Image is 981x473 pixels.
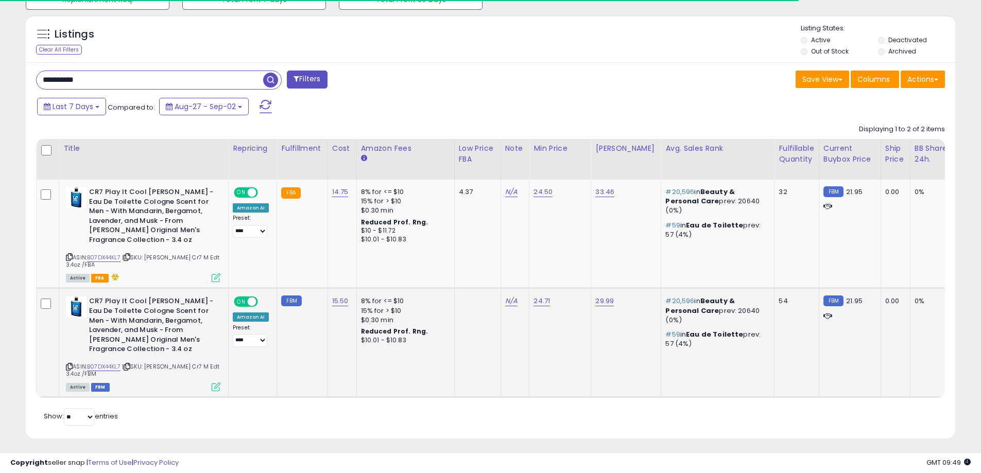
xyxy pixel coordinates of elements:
span: FBM [91,383,110,392]
span: #59 [665,220,680,230]
div: Fulfillable Quantity [779,143,814,165]
span: 2025-09-10 09:49 GMT [926,458,971,467]
div: 0% [915,296,949,306]
div: Ship Price [885,143,906,165]
span: Columns [857,74,890,84]
a: Privacy Policy [133,458,179,467]
div: Cost [332,143,352,154]
span: #59 [665,329,680,339]
span: All listings currently available for purchase on Amazon [66,274,90,283]
div: 0.00 [885,296,902,306]
span: 21.95 [846,296,863,306]
a: 33.46 [595,187,614,197]
div: Preset: [233,215,269,238]
span: Eau de Toilette [686,220,743,230]
span: ON [235,188,248,197]
b: Reduced Prof. Rng. [361,327,428,336]
div: $0.30 min [361,206,446,215]
a: N/A [505,296,518,306]
b: CR7 Play It Cool [PERSON_NAME] - Eau De Toilette Cologne Scent for Men - With Mandarin, Bergamot,... [89,296,214,356]
div: seller snap | | [10,458,179,468]
a: 15.50 [332,296,349,306]
small: Amazon Fees. [361,154,367,163]
i: hazardous material [109,273,119,281]
span: #20,596 [665,296,694,306]
div: Amazon AI [233,312,269,322]
span: OFF [256,297,273,306]
div: Amazon AI [233,203,269,213]
p: in prev: 20640 (0%) [665,296,766,325]
a: 14.75 [332,187,349,197]
label: Out of Stock [811,47,849,56]
span: Eau de Toilette [686,329,743,339]
div: Title [63,143,224,154]
div: 54 [779,296,811,306]
div: Current Buybox Price [823,143,876,165]
span: Last 7 Days [53,101,93,112]
div: Repricing [233,143,272,154]
span: #20,596 [665,187,694,197]
div: Amazon Fees [361,143,450,154]
a: N/A [505,187,518,197]
span: Beauty & Personal Care [665,296,735,315]
p: in prev: 20640 (0%) [665,187,766,216]
div: [PERSON_NAME] [595,143,657,154]
div: $0.30 min [361,316,446,325]
img: 41X3GVisJNL._SL40_.jpg [66,187,87,208]
div: Displaying 1 to 2 of 2 items [859,125,945,134]
h5: Listings [55,27,94,42]
div: Avg. Sales Rank [665,143,770,154]
a: Terms of Use [88,458,132,467]
a: B07DX44KL7 [87,253,121,262]
div: 0.00 [885,187,902,197]
span: All listings currently available for purchase on Amazon [66,383,90,392]
div: 0% [915,187,949,197]
p: Listing States: [801,24,955,33]
a: 29.99 [595,296,614,306]
div: $10.01 - $10.83 [361,336,446,345]
p: in prev: 57 (4%) [665,330,766,348]
div: 8% for <= $10 [361,296,446,306]
p: in prev: 57 (4%) [665,221,766,239]
div: BB Share 24h. [915,143,952,165]
label: Archived [888,47,916,56]
strong: Copyright [10,458,48,467]
small: FBM [823,295,844,306]
a: B07DX44KL7 [87,362,121,371]
div: 32 [779,187,811,197]
span: 21.95 [846,187,863,197]
button: Aug-27 - Sep-02 [159,98,249,115]
b: Reduced Prof. Rng. [361,218,428,226]
div: Note [505,143,525,154]
small: FBM [823,186,844,197]
span: FBA [91,274,109,283]
button: Filters [287,71,327,89]
div: Fulfillment [281,143,323,154]
span: Aug-27 - Sep-02 [175,101,236,112]
div: Low Price FBA [459,143,496,165]
div: ASIN: [66,296,220,390]
div: ASIN: [66,187,220,281]
div: 15% for > $10 [361,197,446,206]
span: Show: entries [44,411,118,421]
div: Preset: [233,324,269,347]
label: Active [811,36,830,44]
div: 8% for <= $10 [361,187,446,197]
button: Actions [901,71,945,88]
span: | SKU: [PERSON_NAME] Cr7 M Edt 3.4oz /FBA [66,253,219,269]
div: 4.37 [459,187,493,197]
a: 24.50 [533,187,553,197]
label: Deactivated [888,36,927,44]
div: 15% for > $10 [361,306,446,316]
a: 24.71 [533,296,550,306]
small: FBA [281,187,300,199]
button: Columns [851,71,899,88]
small: FBM [281,295,301,306]
div: Clear All Filters [36,45,82,55]
button: Save View [796,71,849,88]
img: 41X3GVisJNL._SL40_.jpg [66,296,87,317]
span: | SKU: [PERSON_NAME] Cr7 M Edt 3.4oz /FBM [66,362,219,378]
span: OFF [256,188,273,197]
div: Min Price [533,143,587,154]
span: ON [235,297,248,306]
